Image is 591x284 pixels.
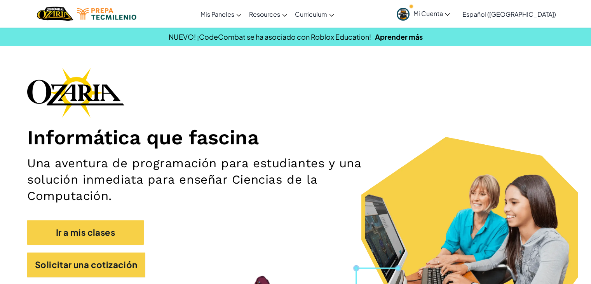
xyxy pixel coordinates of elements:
img: Tecmilenio logo [77,8,136,20]
a: Mi Cuenta [393,2,454,26]
span: Español ([GEOGRAPHIC_DATA]) [462,10,556,18]
span: Curriculum [295,10,327,18]
a: Solicitar una cotización [27,252,145,277]
a: Ozaria by CodeCombat logo [37,6,73,22]
img: Home [37,6,73,22]
a: Aprender más [375,32,423,41]
h2: Una aventura de programación para estudiantes y una solución inmediata para enseñar Ciencias de l... [27,155,387,205]
img: Ozaria branding logo [27,68,124,117]
span: NUEVO! ¡CodeCombat se ha asociado con Roblox Education! [169,32,371,41]
span: Mis Paneles [200,10,234,18]
a: Resources [245,4,291,25]
h1: Informática que fascina [27,125,564,149]
a: Español ([GEOGRAPHIC_DATA]) [459,4,560,25]
a: Ir a mis clases [27,220,144,245]
span: Resources [249,10,280,18]
a: Mis Paneles [197,4,245,25]
a: Curriculum [291,4,338,25]
span: Mi Cuenta [413,9,450,18]
img: avatar [397,8,410,21]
